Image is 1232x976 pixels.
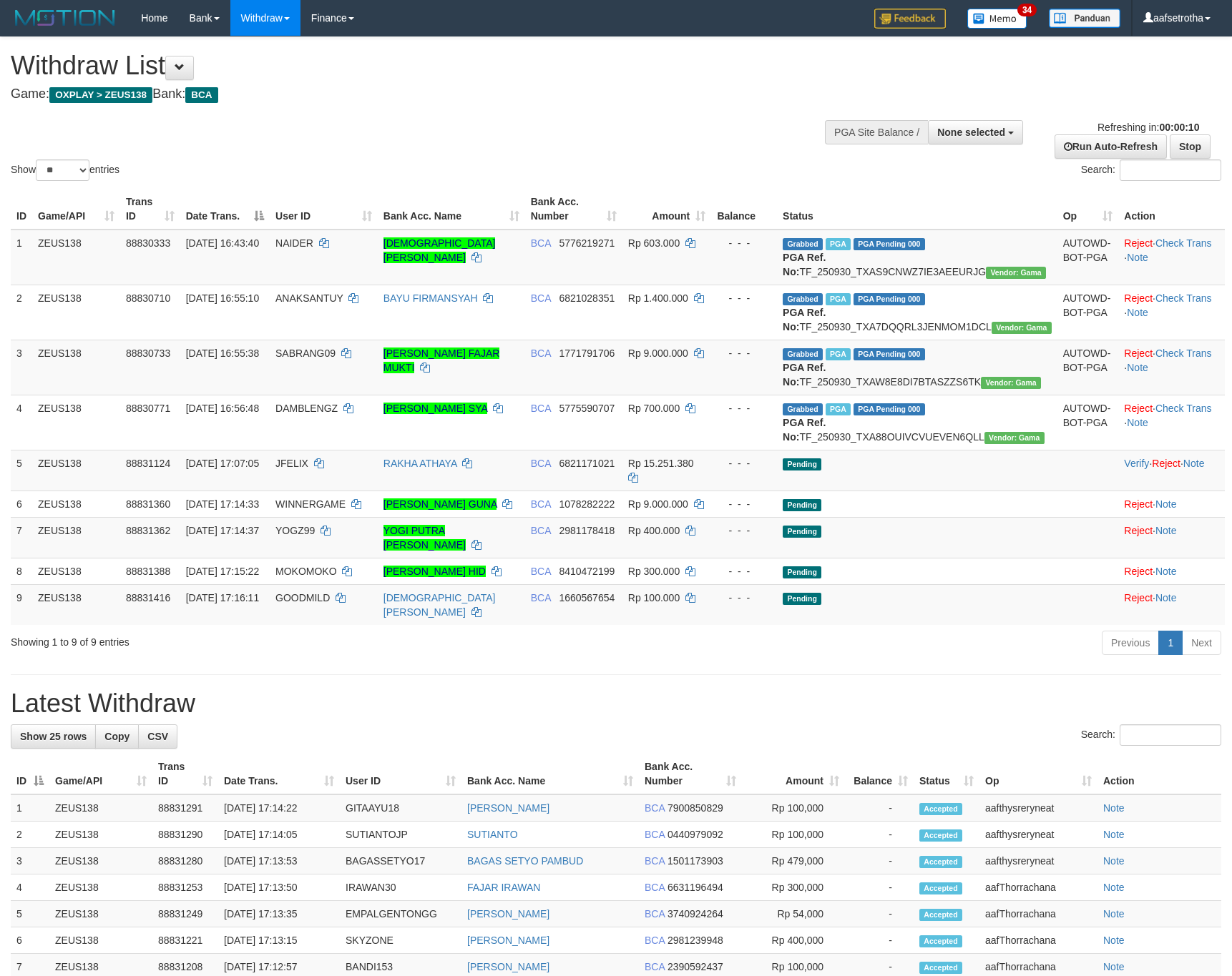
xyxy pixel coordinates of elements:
a: FAJAR IRAWAN [467,882,540,893]
a: [PERSON_NAME] [467,908,549,920]
th: Trans ID: activate to sort column ascending [152,754,218,794]
a: [PERSON_NAME] [467,802,549,814]
span: Refreshing in: [1097,122,1199,133]
span: Copy [104,731,129,742]
td: ZEUS138 [32,230,120,285]
span: BCA [531,566,551,577]
div: Showing 1 to 9 of 9 entries [11,629,503,649]
span: Grabbed [783,403,823,415]
a: Note [1103,802,1125,814]
td: ZEUS138 [49,848,152,874]
td: 88831290 [152,822,218,848]
td: ZEUS138 [49,901,152,927]
span: Grabbed [783,293,823,305]
td: Rp 479,000 [742,848,845,874]
span: Rp 1.400.000 [628,292,688,304]
a: Show 25 rows [11,724,96,749]
th: Amount: activate to sort column ascending [742,754,845,794]
td: aafthysreryneat [979,822,1097,848]
td: AUTOWD-BOT-PGA [1057,395,1119,450]
a: Note [1103,961,1125,972]
td: aafThorrachana [979,927,1097,954]
a: [DEMOGRAPHIC_DATA][PERSON_NAME] [383,237,496,263]
a: Note [1127,307,1148,318]
td: 88831280 [152,848,218,874]
span: Rp 9.000.000 [628,347,688,359]
th: Bank Acc. Name: activate to sort column ascending [461,754,639,794]
span: 88830333 [126,237,170,249]
span: PGA Pending [854,403,925,415]
span: [DATE] 17:14:37 [186,525,259,536]
td: ZEUS138 [49,822,152,848]
a: Note [1155,525,1177,536]
span: Marked by aafsolysreylen [826,403,851,415]
a: Reject [1152,458,1180,469]
td: ZEUS138 [32,395,120,450]
span: CSV [147,731,168,742]
span: Copy 1771791706 to clipboard [559,347,615,359]
td: 3 [11,848,49,874]
a: Reject [1124,403,1153,414]
span: Rp 300.000 [628,566,680,577]
th: Status: activate to sort column ascending [914,754,979,794]
span: Copy 6821028351 to clipboard [559,292,615,304]
span: BCA [185,87,217,103]
a: Note [1103,908,1125,920]
span: Pending [783,499,821,511]
span: BCA [531,403,551,414]
td: ZEUS138 [49,874,152,901]
a: Check Trans [1155,403,1212,414]
h1: Withdraw List [11,51,807,80]
td: TF_250930_TXA7DQQRL3JENMOM1DCL [777,285,1057,340]
span: Vendor URL: https://trx31.1velocity.biz [981,377,1041,389]
label: Search: [1081,159,1221,181]
a: Note [1155,566,1177,577]
a: Reject [1124,498,1153,510]
td: 6 [11,927,49,954]
td: 5 [11,901,49,927]
span: Copy 0440979092 to clipboard [668,829,723,840]
b: PGA Ref. No: [783,417,826,443]
a: Note [1127,362,1148,373]
span: 88831124 [126,458,170,469]
td: 88831253 [152,874,218,901]
span: Show 25 rows [20,731,87,742]
img: panduan.png [1049,9,1120,28]
th: Op: activate to sort column ascending [979,754,1097,794]
span: Pending [783,526,821,538]
span: Vendor URL: https://trx31.1velocity.biz [986,267,1046,279]
td: ZEUS138 [32,584,120,625]
td: 88831221 [152,927,218,954]
span: Copy 5776219271 to clipboard [559,237,615,249]
a: Check Trans [1155,347,1212,359]
span: [DATE] 17:16:11 [186,592,259,603]
a: [PERSON_NAME] SYA [383,403,487,414]
span: Rp 400.000 [628,525,680,536]
td: SKYZONE [340,927,461,954]
th: Date Trans.: activate to sort column descending [180,189,270,230]
a: Check Trans [1155,237,1212,249]
a: [PERSON_NAME] HID [383,566,486,577]
td: · [1118,584,1225,625]
span: Marked by aafsolysreylen [826,293,851,305]
td: Rp 400,000 [742,927,845,954]
td: 3 [11,340,32,395]
td: Rp 300,000 [742,874,845,901]
a: Note [1103,855,1125,867]
span: Copy 1660567654 to clipboard [559,592,615,603]
span: Accepted [919,935,962,947]
span: [DATE] 17:14:33 [186,498,259,510]
th: ID [11,189,32,230]
th: Amount: activate to sort column ascending [622,189,711,230]
td: [DATE] 17:14:05 [218,822,340,848]
span: Marked by aafsolysreylen [826,348,851,360]
span: WINNERGAME [275,498,346,510]
a: Run Auto-Refresh [1055,134,1167,159]
a: Verify [1124,458,1149,469]
td: 2 [11,285,32,340]
span: Copy 6631196494 to clipboard [668,882,723,893]
span: [DATE] 17:07:05 [186,458,259,469]
span: [DATE] 16:55:10 [186,292,259,304]
th: Date Trans.: activate to sort column ascending [218,754,340,794]
a: Note [1103,829,1125,840]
